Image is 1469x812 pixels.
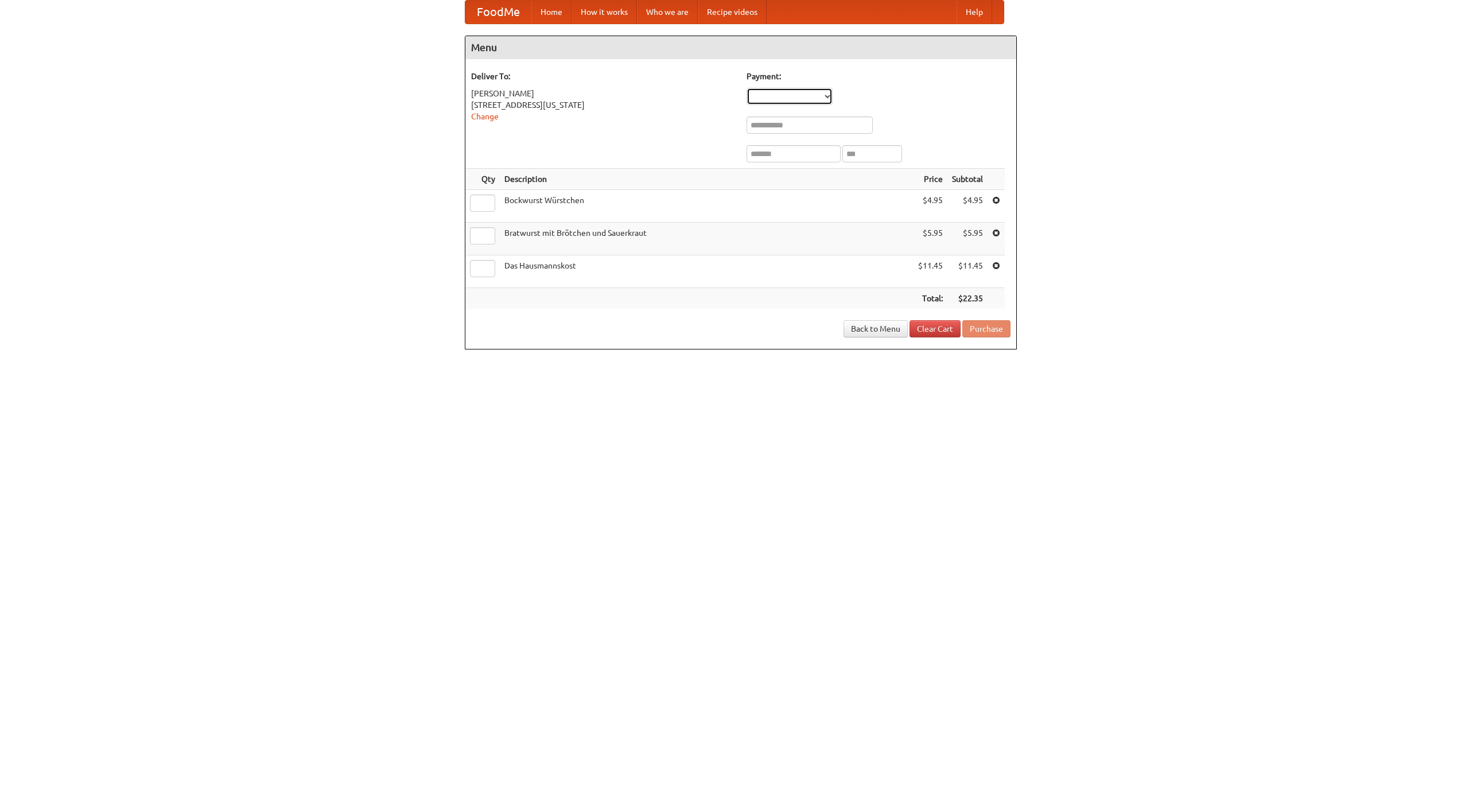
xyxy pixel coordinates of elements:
[957,1,992,24] a: Help
[844,320,908,337] a: Back to Menu
[947,190,988,223] td: $4.95
[914,255,947,288] td: $11.45
[465,36,1016,59] h4: Menu
[465,169,500,190] th: Qty
[471,71,735,82] h5: Deliver To:
[910,320,961,337] a: Clear Cart
[962,320,1011,337] button: Purchase
[500,169,914,190] th: Description
[471,99,735,111] div: [STREET_ADDRESS][US_STATE]
[914,288,947,309] th: Total:
[500,255,914,288] td: Das Hausmannskost
[471,88,735,99] div: [PERSON_NAME]
[747,71,1011,82] h5: Payment:
[914,190,947,223] td: $4.95
[531,1,572,24] a: Home
[500,223,914,255] td: Bratwurst mit Brötchen und Sauerkraut
[465,1,531,24] a: FoodMe
[947,255,988,288] td: $11.45
[947,288,988,309] th: $22.35
[914,223,947,255] td: $5.95
[572,1,637,24] a: How it works
[637,1,698,24] a: Who we are
[698,1,767,24] a: Recipe videos
[947,223,988,255] td: $5.95
[471,112,499,121] a: Change
[914,169,947,190] th: Price
[500,190,914,223] td: Bockwurst Würstchen
[947,169,988,190] th: Subtotal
